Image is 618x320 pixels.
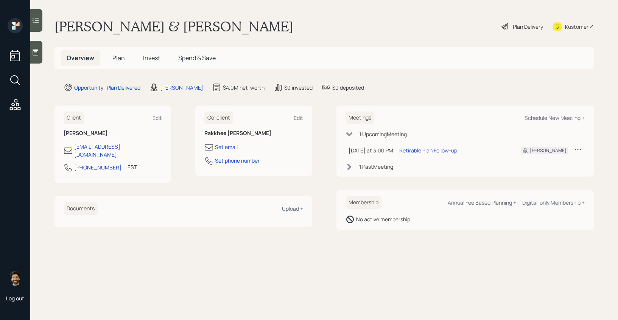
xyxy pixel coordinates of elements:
[332,84,364,92] div: $0 deposited
[284,84,313,92] div: $0 invested
[294,114,303,121] div: Edit
[215,143,238,151] div: Set email
[64,202,98,215] h6: Documents
[204,112,233,124] h6: Co-client
[522,199,585,206] div: Digital-only Membership +
[67,54,94,62] span: Overview
[8,270,23,286] img: eric-schwartz-headshot.png
[282,205,303,212] div: Upload +
[74,163,121,171] div: [PHONE_NUMBER]
[346,112,374,124] h6: Meetings
[448,199,516,206] div: Annual Fee Based Planning +
[215,157,260,165] div: Set phone number
[530,147,567,154] div: [PERSON_NAME]
[64,130,162,137] h6: [PERSON_NAME]
[64,112,84,124] h6: Client
[6,295,24,302] div: Log out
[359,130,407,138] div: 1 Upcoming Meeting
[346,196,381,209] h6: Membership
[153,114,162,121] div: Edit
[349,146,393,154] div: [DATE] at 3:00 PM
[178,54,216,62] span: Spend & Save
[399,146,457,154] div: Retirable Plan Follow-up
[74,143,162,158] div: [EMAIL_ADDRESS][DOMAIN_NAME]
[74,84,140,92] div: Opportunity · Plan Delivered
[128,163,137,171] div: EST
[54,18,293,35] h1: [PERSON_NAME] & [PERSON_NAME]
[112,54,125,62] span: Plan
[143,54,160,62] span: Invest
[204,130,303,137] h6: Rakkhee [PERSON_NAME]
[359,163,393,171] div: 1 Past Meeting
[565,23,588,31] div: Kustomer
[356,215,410,223] div: No active membership
[223,84,265,92] div: $4.0M net-worth
[513,23,543,31] div: Plan Delivery
[525,114,585,121] div: Schedule New Meeting +
[160,84,203,92] div: [PERSON_NAME]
